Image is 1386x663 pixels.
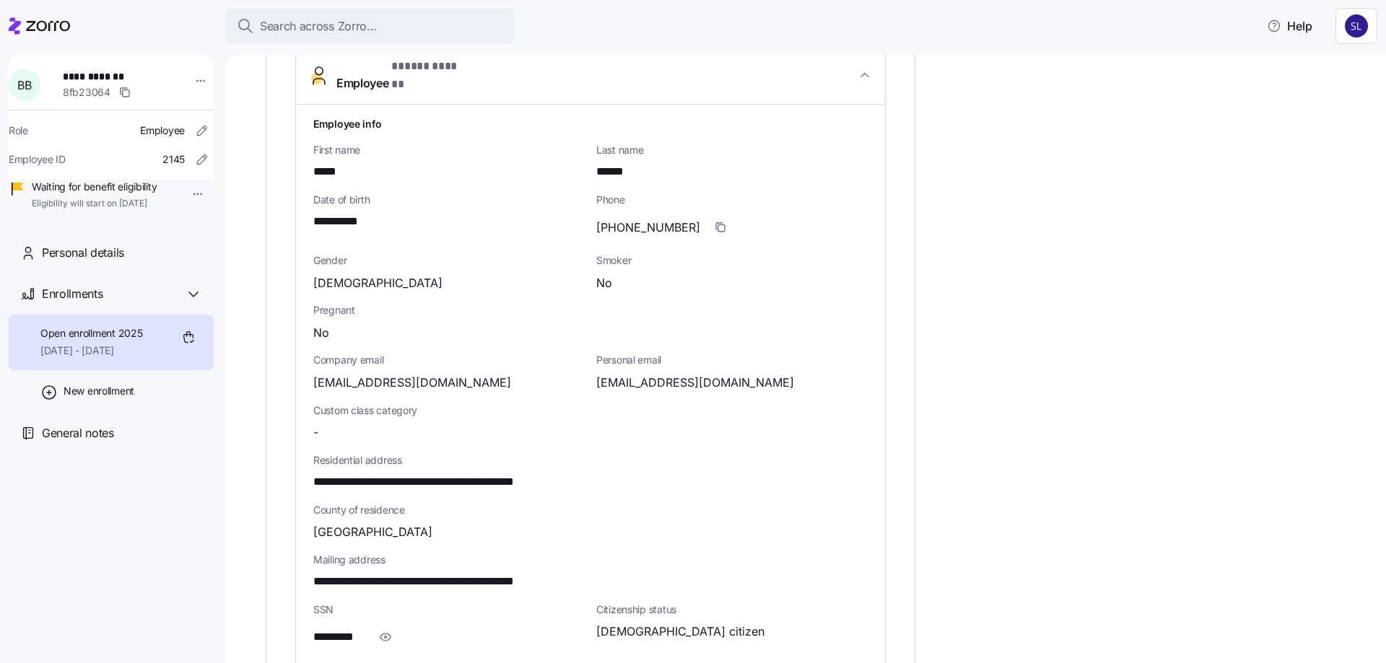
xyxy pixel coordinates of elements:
span: Waiting for benefit eligibility [32,180,157,194]
span: [PHONE_NUMBER] [596,219,700,237]
span: Residential address [313,453,868,467]
span: First name [313,143,585,157]
span: Mailing address [313,553,868,567]
span: No [313,324,329,342]
span: 8fb23064 [63,85,110,100]
span: No [596,274,612,292]
span: 2145 [162,152,185,167]
span: [GEOGRAPHIC_DATA] [313,523,432,541]
span: Date of birth [313,193,585,207]
span: Search across Zorro... [260,17,377,35]
span: Pregnant [313,303,868,317]
span: Personal email [596,353,868,367]
span: [EMAIL_ADDRESS][DOMAIN_NAME] [313,374,511,392]
span: [DEMOGRAPHIC_DATA] [313,274,443,292]
span: - [313,423,318,442]
h1: Employee info [313,116,868,131]
span: [DEMOGRAPHIC_DATA] citizen [596,623,764,641]
span: Custom class category [313,403,585,418]
span: [EMAIL_ADDRESS][DOMAIN_NAME] [596,374,794,392]
span: Role [9,123,28,138]
span: Last name [596,143,868,157]
span: Employee ID [9,152,66,167]
span: [DATE] - [DATE] [40,343,142,358]
span: Phone [596,193,868,207]
button: Help [1255,12,1324,40]
span: County of residence [313,503,868,517]
img: 9541d6806b9e2684641ca7bfe3afc45a [1345,14,1368,38]
span: Company email [313,353,585,367]
span: B B [17,79,31,91]
button: Search across Zorro... [225,9,514,43]
span: Personal details [42,244,124,262]
span: Enrollments [42,285,103,303]
span: Citizenship status [596,602,868,617]
span: New enrollment [64,384,134,398]
span: SSN [313,602,585,617]
span: General notes [42,424,114,442]
span: Employee [140,123,185,138]
span: Eligibility will start on [DATE] [32,198,157,210]
span: Gender [313,253,585,268]
span: Smoker [596,253,868,268]
span: Employee [336,58,469,92]
span: Help [1267,17,1312,35]
span: Open enrollment 2025 [40,326,142,341]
